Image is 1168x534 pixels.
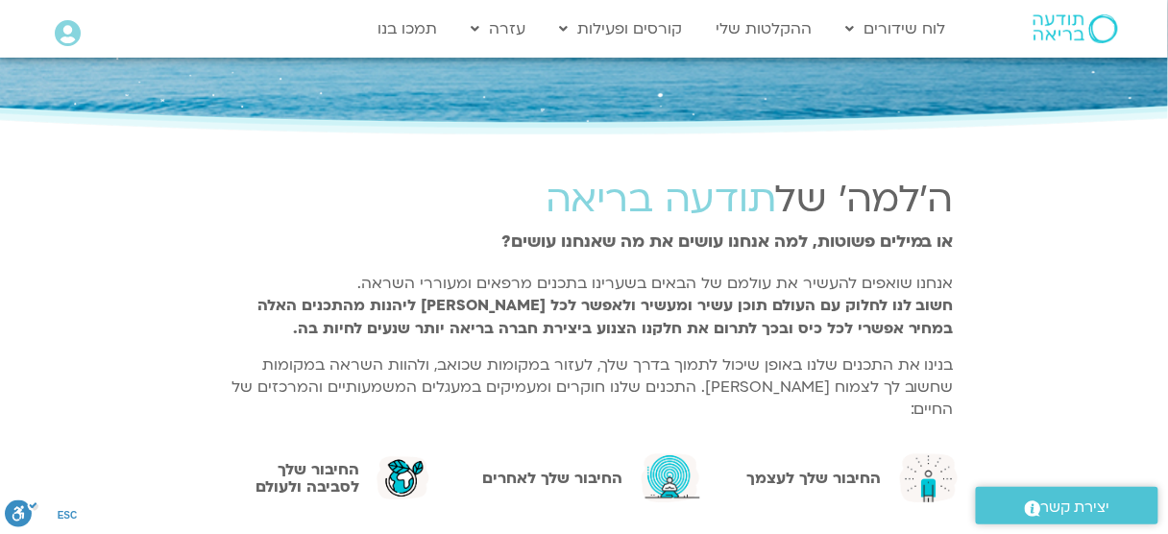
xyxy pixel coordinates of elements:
span: ה'למה' של [776,174,954,225]
p: בנינו את התכנים שלנו באופן שיכול לתמוך בדרך שלך, לעזור במקומות שכואב, ולהוות השראה במקומות שחשוב ... [214,354,954,422]
a: יצירת קשר [976,487,1158,524]
p: אנחנו שואפים להעשיר את עולמם של הבאים בשערינו בתכנים מרפאים ומעוררי השראה. [214,273,954,340]
a: ההקלטות שלי [707,11,822,47]
a: תמכו בנו [369,11,448,47]
a: לוח שידורים [837,11,956,47]
span: תודעה בריאה [546,174,776,225]
p: או במילים פשוטות, למה אנחנו עושים את מה שאנחנו עושים? [262,228,954,256]
a: קורסים ופעילות [550,11,693,47]
img: תודעה בריאה [1034,14,1118,43]
strong: חשוב לנו לחלוק עם העולם תוכן עשיר ומעשיר ולאפשר לכל [PERSON_NAME] ליהנות מהתכנים האלה במחיר אפשרי... [257,295,954,338]
h2: החיבור שלך לסביבה ולעולם [227,461,359,496]
span: יצירת קשר [1041,495,1110,521]
h2: החיבור שלך לאחרים [474,470,622,487]
a: עזרה [462,11,536,47]
h2: החיבור שלך לעצמך [733,470,882,487]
